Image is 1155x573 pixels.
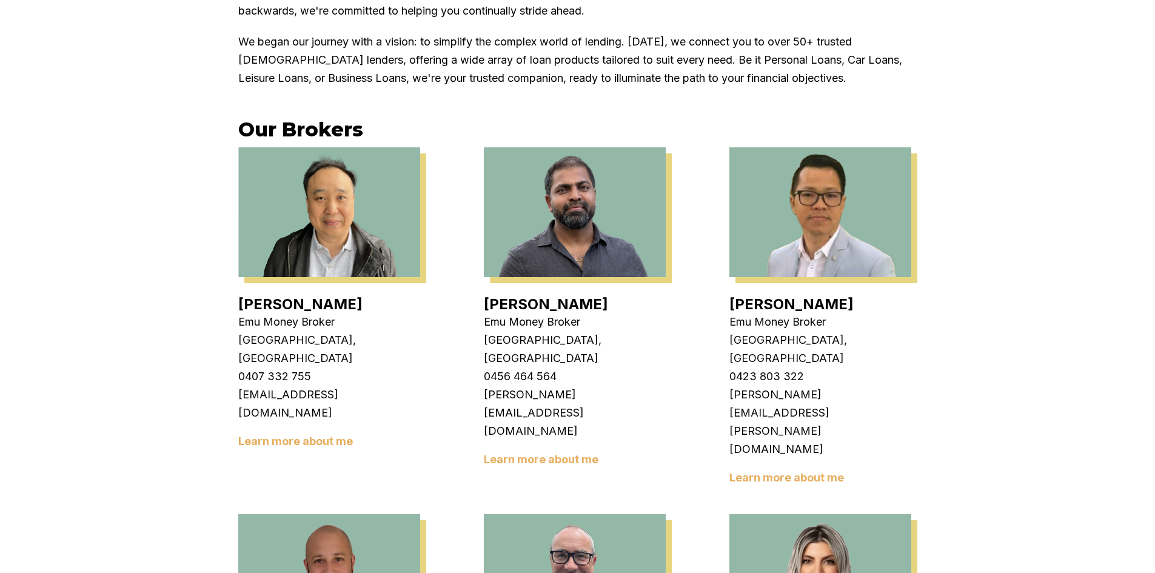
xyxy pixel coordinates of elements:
[238,386,420,422] p: [EMAIL_ADDRESS][DOMAIN_NAME]
[238,313,420,331] p: Emu Money Broker
[484,331,666,367] p: [GEOGRAPHIC_DATA], [GEOGRAPHIC_DATA]
[484,453,598,466] a: Learn more about me
[484,386,666,440] p: [PERSON_NAME][EMAIL_ADDRESS][DOMAIN_NAME]
[729,386,911,458] p: [PERSON_NAME][EMAIL_ADDRESS][PERSON_NAME][DOMAIN_NAME]
[729,331,911,367] p: [GEOGRAPHIC_DATA], [GEOGRAPHIC_DATA]
[238,367,420,386] p: 0407 332 755
[238,118,917,141] h3: Our Brokers
[238,331,420,367] p: [GEOGRAPHIC_DATA], [GEOGRAPHIC_DATA]
[729,471,844,484] a: Learn more about me
[484,313,666,331] p: Emu Money Broker
[484,367,666,386] p: 0456 464 564
[238,147,420,277] img: Eujin Ooi
[484,147,666,277] img: Krish Babu
[729,295,854,313] a: [PERSON_NAME]
[238,295,363,313] a: [PERSON_NAME]
[484,295,608,313] a: [PERSON_NAME]
[238,435,353,447] a: Learn more about me
[238,33,917,87] p: We began our journey with a vision: to simplify the complex world of lending. [DATE], we connect ...
[729,147,911,277] img: Steven Nguyen
[729,313,911,331] p: Emu Money Broker
[729,367,911,386] p: 0423 803 322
